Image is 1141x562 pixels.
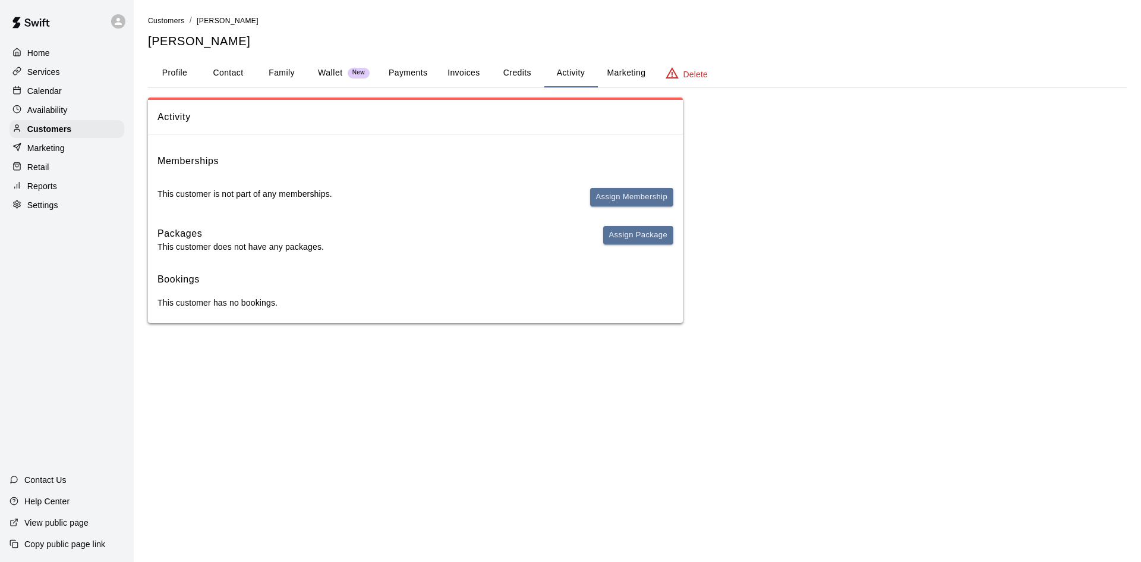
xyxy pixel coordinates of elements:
[379,59,437,87] button: Payments
[27,85,62,97] p: Calendar
[597,59,655,87] button: Marketing
[10,101,124,119] a: Availability
[27,104,68,116] p: Availability
[590,188,673,206] button: Assign Membership
[148,17,185,25] span: Customers
[10,158,124,176] a: Retail
[10,44,124,62] a: Home
[197,17,259,25] span: [PERSON_NAME]
[27,47,50,59] p: Home
[10,82,124,100] a: Calendar
[255,59,308,87] button: Family
[157,226,324,241] h6: Packages
[148,33,1127,49] h5: [PERSON_NAME]
[24,517,89,529] p: View public page
[157,272,673,287] h6: Bookings
[27,161,49,173] p: Retail
[157,297,673,309] p: This customer has no bookings.
[348,69,370,77] span: New
[24,495,70,507] p: Help Center
[318,67,343,79] p: Wallet
[157,153,219,169] h6: Memberships
[27,66,60,78] p: Services
[190,14,192,27] li: /
[148,59,1127,87] div: basic tabs example
[437,59,490,87] button: Invoices
[24,474,67,486] p: Contact Us
[27,199,58,211] p: Settings
[24,538,105,550] p: Copy public page link
[490,59,544,87] button: Credits
[10,139,124,157] a: Marketing
[27,123,71,135] p: Customers
[148,59,201,87] button: Profile
[157,188,332,200] p: This customer is not part of any memberships.
[201,59,255,87] button: Contact
[544,59,597,87] button: Activity
[27,142,65,154] p: Marketing
[157,109,673,125] span: Activity
[148,14,1127,27] nav: breadcrumb
[10,196,124,214] a: Settings
[10,63,124,81] a: Services
[10,120,124,138] a: Customers
[157,241,324,253] p: This customer does not have any packages.
[27,180,57,192] p: Reports
[603,226,673,244] button: Assign Package
[148,15,185,25] a: Customers
[10,177,124,195] a: Reports
[683,68,708,80] p: Delete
